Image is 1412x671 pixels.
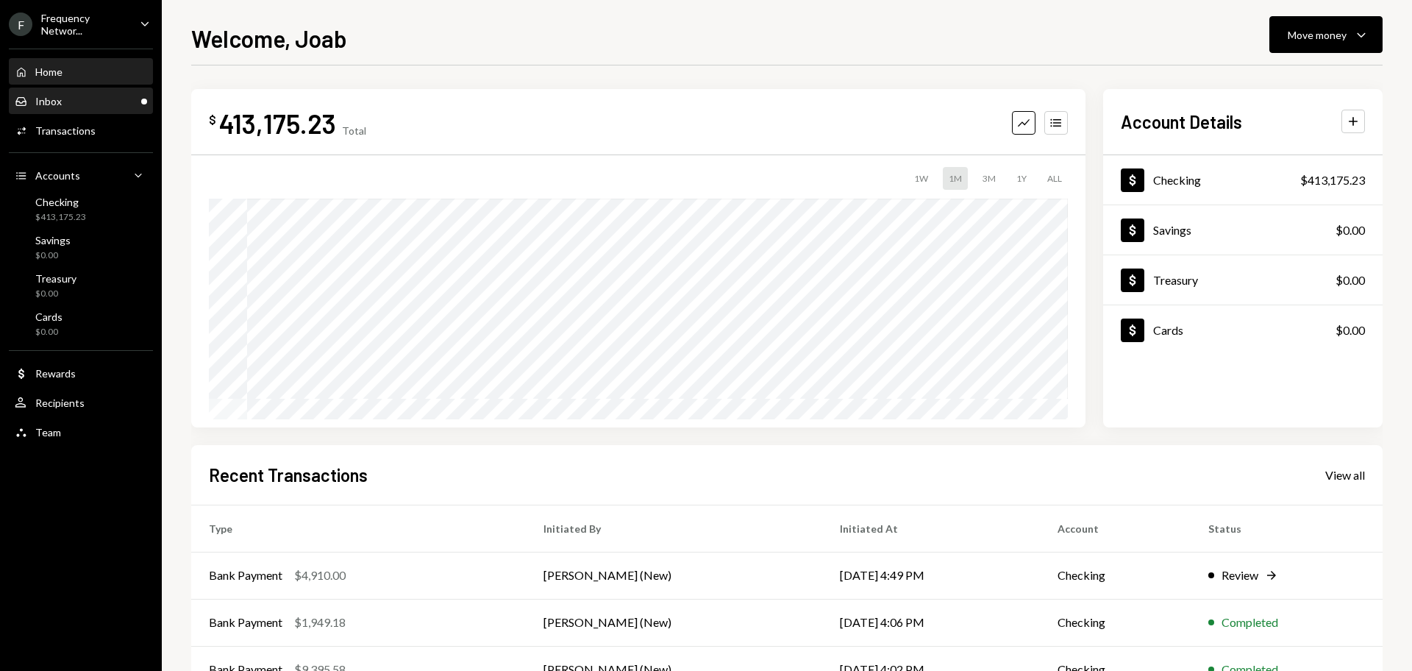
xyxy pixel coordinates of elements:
[35,426,61,439] div: Team
[1269,16,1383,53] button: Move money
[9,230,153,265] a: Savings$0.00
[822,505,1040,552] th: Initiated At
[219,107,336,140] div: 413,175.23
[294,567,346,584] div: $4,910.00
[822,599,1040,646] td: [DATE] 4:06 PM
[35,272,76,285] div: Treasury
[526,599,822,646] td: [PERSON_NAME] (New)
[1041,167,1068,190] div: ALL
[9,58,153,85] a: Home
[35,249,71,262] div: $0.00
[908,167,934,190] div: 1W
[35,288,76,300] div: $0.00
[209,614,282,631] div: Bank Payment
[35,196,86,208] div: Checking
[1325,466,1365,483] a: View all
[9,360,153,386] a: Rewards
[9,419,153,445] a: Team
[526,552,822,599] td: [PERSON_NAME] (New)
[35,234,71,246] div: Savings
[9,191,153,227] a: Checking$413,175.23
[1121,110,1242,134] h2: Account Details
[35,124,96,137] div: Transactions
[209,463,368,487] h2: Recent Transactions
[1103,205,1383,255] a: Savings$0.00
[1191,505,1383,552] th: Status
[209,567,282,584] div: Bank Payment
[35,169,80,182] div: Accounts
[9,306,153,341] a: Cards$0.00
[35,326,63,338] div: $0.00
[35,95,62,107] div: Inbox
[526,505,822,552] th: Initiated By
[1336,322,1365,339] div: $0.00
[1336,271,1365,289] div: $0.00
[1103,255,1383,305] a: Treasury$0.00
[9,162,153,188] a: Accounts
[1153,173,1201,187] div: Checking
[1153,273,1198,287] div: Treasury
[1222,614,1278,631] div: Completed
[191,24,347,53] h1: Welcome, Joab
[1300,171,1365,189] div: $413,175.23
[35,310,63,323] div: Cards
[294,614,346,631] div: $1,949.18
[9,117,153,143] a: Transactions
[1040,599,1191,646] td: Checking
[977,167,1002,190] div: 3M
[35,65,63,78] div: Home
[1153,223,1191,237] div: Savings
[1336,221,1365,239] div: $0.00
[822,552,1040,599] td: [DATE] 4:49 PM
[1222,567,1258,584] div: Review
[1153,323,1183,337] div: Cards
[1010,167,1033,190] div: 1Y
[35,397,85,409] div: Recipients
[1325,468,1365,483] div: View all
[1103,155,1383,205] a: Checking$413,175.23
[35,367,76,380] div: Rewards
[9,13,32,36] div: F
[35,211,86,224] div: $413,175.23
[191,505,526,552] th: Type
[943,167,968,190] div: 1M
[1040,505,1191,552] th: Account
[342,124,366,137] div: Total
[209,113,216,127] div: $
[1288,27,1347,43] div: Move money
[9,268,153,303] a: Treasury$0.00
[1103,305,1383,355] a: Cards$0.00
[41,12,128,37] div: Frequency Networ...
[9,88,153,114] a: Inbox
[1040,552,1191,599] td: Checking
[9,389,153,416] a: Recipients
